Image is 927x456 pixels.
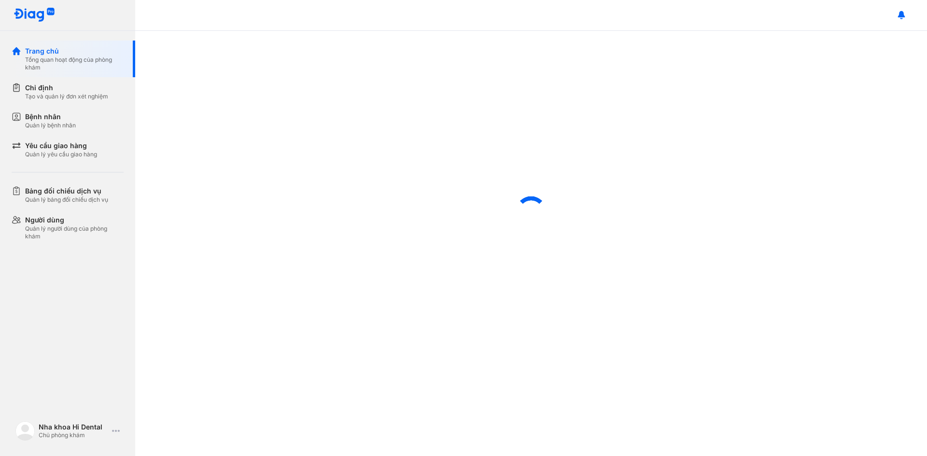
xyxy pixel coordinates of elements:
div: Quản lý yêu cầu giao hàng [25,151,97,158]
img: logo [14,8,55,23]
div: Bệnh nhân [25,112,76,122]
div: Quản lý bệnh nhân [25,122,76,129]
div: Nha khoa Hi Dental [39,423,108,431]
div: Tổng quan hoạt động của phòng khám [25,56,124,71]
div: Tạo và quản lý đơn xét nghiệm [25,93,108,100]
div: Chủ phòng khám [39,431,108,439]
div: Trang chủ [25,46,124,56]
div: Yêu cầu giao hàng [25,141,97,151]
div: Người dùng [25,215,124,225]
div: Quản lý người dùng của phòng khám [25,225,124,240]
div: Bảng đối chiếu dịch vụ [25,186,108,196]
div: Chỉ định [25,83,108,93]
img: logo [15,421,35,441]
div: Quản lý bảng đối chiếu dịch vụ [25,196,108,204]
